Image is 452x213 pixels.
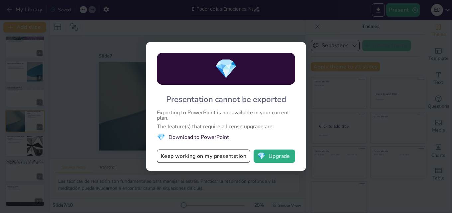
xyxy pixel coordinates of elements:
div: The feature(s) that require a license upgrade are: [157,124,295,129]
span: diamond [157,133,165,142]
span: diamond [214,56,238,82]
li: Download to PowerPoint [157,133,295,142]
div: Exporting to PowerPoint is not available in your current plan. [157,110,295,121]
span: diamond [257,153,266,160]
button: Keep working on my presentation [157,150,250,163]
button: diamondUpgrade [254,150,295,163]
div: Presentation cannot be exported [166,94,286,105]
